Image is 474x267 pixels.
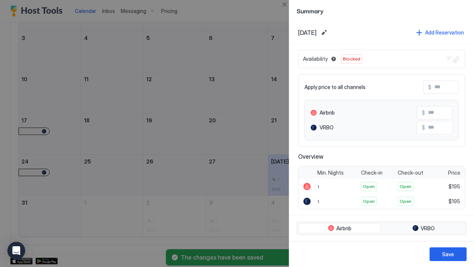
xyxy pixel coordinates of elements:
span: Overview [298,153,465,160]
span: Airbnb [336,225,351,232]
span: Open [363,183,375,190]
button: Add Reservation [415,27,465,37]
span: $ [428,84,431,90]
span: Apply price to all channels [304,84,365,90]
span: Open [400,198,411,205]
span: 1 [317,184,319,189]
span: Availability [303,56,328,62]
span: Airbnb [320,109,335,116]
button: Edit date range [320,28,328,37]
span: Open [363,198,375,205]
button: Blocked dates override all pricing rules and remain unavailable until manually unblocked [329,55,338,63]
span: Check-in [361,169,383,176]
span: Open [400,183,411,190]
span: $195 [448,198,460,205]
span: Price [448,169,460,176]
span: $ [422,109,425,116]
div: Save [442,250,454,258]
div: Add Reservation [425,29,464,36]
div: Open Intercom Messenger [7,242,25,260]
button: Airbnb [298,223,381,234]
span: Summary [297,6,467,15]
span: [DATE] [298,29,317,36]
span: Blocked [343,56,360,62]
span: Min. Nights [317,169,344,176]
span: VRBO [320,124,334,131]
div: tab-group [297,221,467,235]
span: VRBO [421,225,435,232]
span: 1 [317,199,319,204]
span: $195 [448,183,460,190]
button: Save [430,247,467,261]
span: Check-out [398,169,423,176]
span: $ [422,124,425,131]
button: VRBO [383,223,465,234]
